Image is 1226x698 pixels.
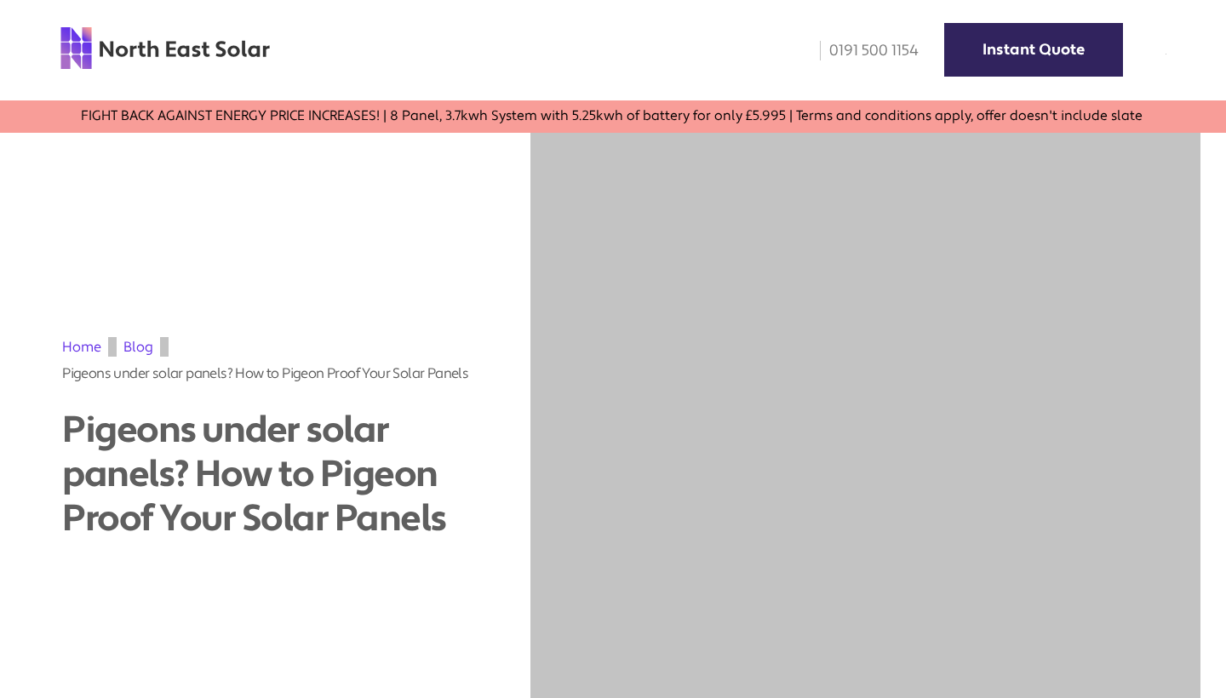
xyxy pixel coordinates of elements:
a: Instant Quote [944,23,1123,77]
a: 0191 500 1154 [808,41,919,60]
span: Pigeons under solar panels? How to Pigeon Proof Your Solar Panels [62,363,468,383]
img: north east solar logo [60,26,271,71]
a: Home [62,338,101,356]
img: phone icon [820,41,821,60]
h1: Pigeons under solar panels? How to Pigeon Proof Your Solar Panels [62,409,488,541]
img: gif;base64,R0lGODdhAQABAPAAAMPDwwAAACwAAAAAAQABAAACAkQBADs= [108,337,117,357]
a: Blog [123,338,153,356]
img: menu icon [1166,54,1166,54]
img: gif;base64,R0lGODdhAQABAPAAAMPDwwAAACwAAAAAAQABAAACAkQBADs= [160,337,169,357]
